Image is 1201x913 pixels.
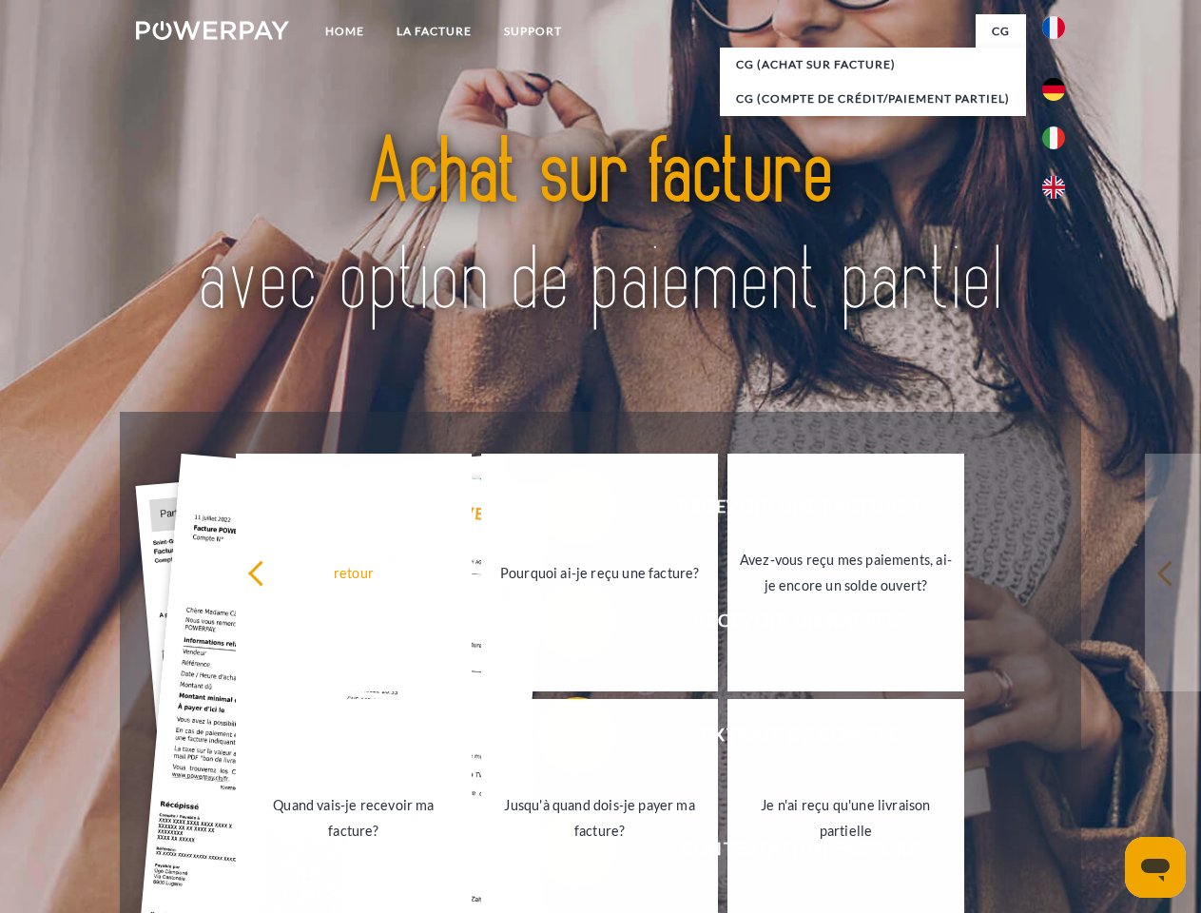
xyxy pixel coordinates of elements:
iframe: Bouton de lancement de la fenêtre de messagerie [1125,837,1186,898]
div: Avez-vous reçu mes paiements, ai-je encore un solde ouvert? [739,547,953,598]
a: Avez-vous reçu mes paiements, ai-je encore un solde ouvert? [727,454,964,691]
div: retour [247,559,461,585]
a: CG (Compte de crédit/paiement partiel) [720,82,1026,116]
a: LA FACTURE [380,14,488,49]
a: Support [488,14,578,49]
img: it [1042,126,1065,149]
img: logo-powerpay-white.svg [136,21,289,40]
img: title-powerpay_fr.svg [182,91,1019,364]
div: Quand vais-je recevoir ma facture? [247,792,461,844]
a: CG (achat sur facture) [720,48,1026,82]
div: Je n'ai reçu qu'une livraison partielle [739,792,953,844]
img: de [1042,78,1065,101]
img: fr [1042,16,1065,39]
div: Jusqu'à quand dois-je payer ma facture? [493,792,707,844]
a: Home [309,14,380,49]
img: en [1042,176,1065,199]
div: Pourquoi ai-je reçu une facture? [493,559,707,585]
a: CG [976,14,1026,49]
